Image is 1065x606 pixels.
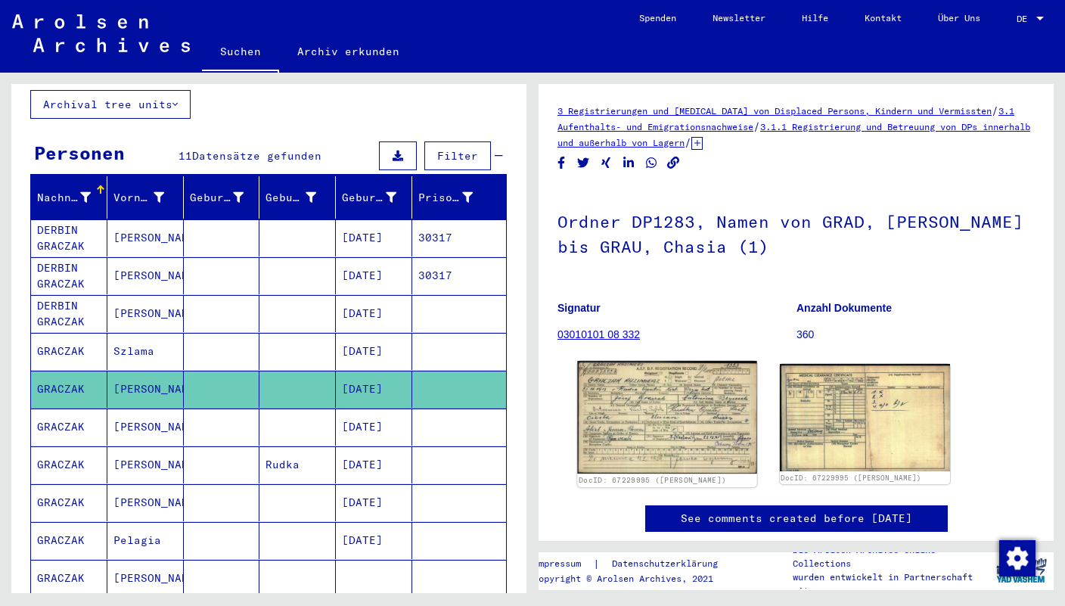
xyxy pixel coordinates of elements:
div: Vorname [113,190,164,206]
mat-cell: DERBIN GRACZAK [31,219,107,256]
div: Geburt‏ [265,185,335,210]
mat-cell: [PERSON_NAME] [107,371,184,408]
span: / [753,120,760,133]
mat-cell: [PERSON_NAME] [107,295,184,332]
mat-cell: GRACZAK [31,522,107,559]
p: Die Arolsen Archives Online-Collections [793,543,989,570]
a: 3.1.1 Registrierung und Betreuung von DPs innerhalb und außerhalb von Lagern [557,121,1030,148]
b: Anzahl Dokumente [796,302,892,314]
a: 3 Registrierungen und [MEDICAL_DATA] von Displaced Persons, Kindern und Vermissten [557,105,992,117]
mat-header-cell: Vorname [107,176,184,219]
mat-cell: [PERSON_NAME] [107,409,184,446]
a: DocID: 67229995 ([PERSON_NAME]) [579,476,726,485]
mat-cell: [PERSON_NAME] [107,219,184,256]
mat-cell: [DATE] [336,295,412,332]
button: Copy link [666,154,682,172]
div: Personen [34,139,125,166]
div: Geburtsdatum [342,190,396,206]
mat-cell: [PERSON_NAME] [107,560,184,597]
a: Suchen [202,33,279,73]
mat-cell: [DATE] [336,409,412,446]
div: Geburtsname [190,185,263,210]
mat-cell: [PERSON_NAME] [107,484,184,521]
button: Share on WhatsApp [644,154,660,172]
mat-cell: [DATE] [336,333,412,370]
div: Vorname [113,185,183,210]
mat-cell: [PERSON_NAME] [107,257,184,294]
a: See comments created before [DATE] [681,511,912,527]
mat-cell: [DATE] [336,257,412,294]
h1: Ordner DP1283, Namen von GRAD, [PERSON_NAME] bis GRAU, Chasia (1) [557,187,1035,278]
mat-cell: GRACZAK [31,560,107,597]
mat-cell: [DATE] [336,371,412,408]
mat-header-cell: Nachname [31,176,107,219]
img: Arolsen_neg.svg [12,14,190,52]
mat-cell: Rudka [259,446,336,483]
img: yv_logo.png [993,552,1050,589]
div: Geburtsname [190,190,244,206]
a: Datenschutzerklärung [600,556,736,572]
a: Archiv erkunden [279,33,418,70]
mat-cell: DERBIN GRACZAK [31,257,107,294]
span: Datensätze gefunden [192,149,321,163]
mat-cell: GRACZAK [31,484,107,521]
a: 03010101 08 332 [557,328,640,340]
div: Zustimmung ändern [998,539,1035,576]
mat-cell: Pelagia [107,522,184,559]
mat-cell: [DATE] [336,446,412,483]
p: 360 [796,327,1035,343]
mat-cell: 30317 [412,257,506,294]
img: 002.jpg [780,364,951,471]
mat-cell: GRACZAK [31,371,107,408]
mat-cell: GRACZAK [31,446,107,483]
p: wurden entwickelt in Partnerschaft mit [793,570,989,598]
img: 001.jpg [577,361,756,474]
button: Archival tree units [30,90,191,119]
span: DE [1017,14,1033,24]
button: Share on Twitter [576,154,591,172]
div: | [533,556,736,572]
p: Copyright © Arolsen Archives, 2021 [533,572,736,586]
mat-header-cell: Geburtsdatum [336,176,412,219]
mat-cell: GRACZAK [31,333,107,370]
mat-cell: [PERSON_NAME] [107,446,184,483]
mat-cell: 30317 [412,219,506,256]
div: Geburtsdatum [342,185,415,210]
span: / [992,104,998,117]
mat-cell: [DATE] [336,484,412,521]
img: Zustimmung ändern [999,540,1036,576]
mat-cell: GRACZAK [31,409,107,446]
a: Impressum [533,556,593,572]
div: Prisoner # [418,190,473,206]
mat-header-cell: Prisoner # [412,176,506,219]
button: Filter [424,141,491,170]
mat-cell: [DATE] [336,522,412,559]
mat-cell: DERBIN GRACZAK [31,295,107,332]
div: Geburt‏ [265,190,316,206]
span: / [685,135,691,149]
span: Filter [437,149,478,163]
div: Nachname [37,185,110,210]
mat-cell: [DATE] [336,219,412,256]
b: Signatur [557,302,601,314]
mat-header-cell: Geburtsname [184,176,260,219]
span: 11 [179,149,192,163]
a: DocID: 67229995 ([PERSON_NAME]) [781,474,921,482]
div: Nachname [37,190,91,206]
div: Prisoner # [418,185,492,210]
mat-cell: Szlama [107,333,184,370]
mat-header-cell: Geburt‏ [259,176,336,219]
button: Share on LinkedIn [621,154,637,172]
button: Share on Facebook [554,154,570,172]
button: Share on Xing [598,154,614,172]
